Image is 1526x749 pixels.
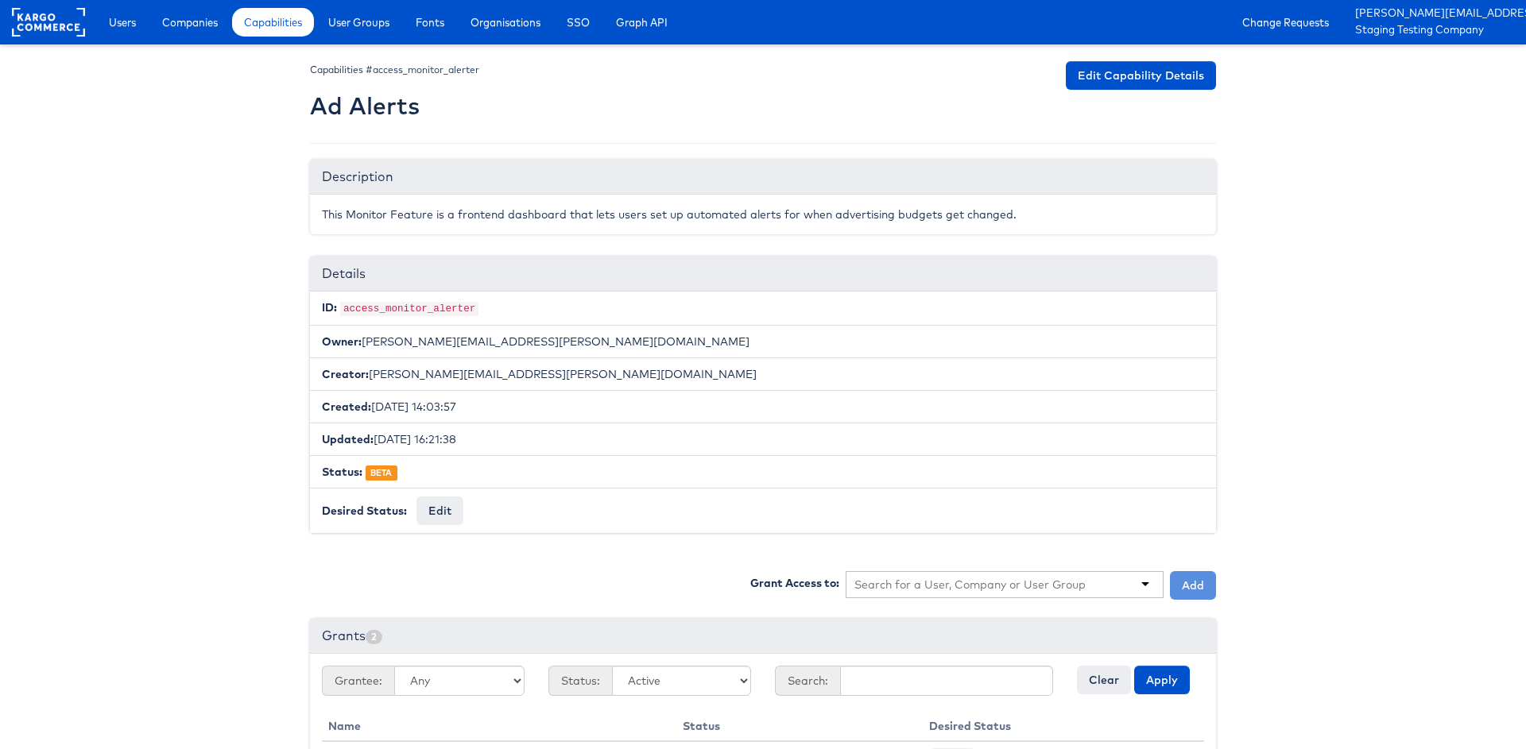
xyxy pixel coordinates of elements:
[548,666,612,696] span: Status:
[322,300,337,315] b: ID:
[109,14,136,30] span: Users
[340,302,478,316] code: access_monitor_alerter
[775,666,840,696] span: Search:
[322,400,371,414] b: Created:
[616,14,668,30] span: Graph API
[322,432,374,446] b: Updated:
[1077,666,1131,694] button: Clear
[310,93,479,119] h2: Ad Alerts
[604,8,680,37] a: Graph API
[150,8,230,37] a: Companies
[567,14,590,30] span: SSO
[162,14,218,30] span: Companies
[366,465,397,481] span: BETA
[244,14,302,30] span: Capabilities
[322,367,369,381] b: Creator:
[1230,8,1341,37] a: Change Requests
[366,630,382,644] span: 2
[310,160,1216,195] div: Description
[310,390,1216,423] li: [DATE] 14:03:57
[1134,666,1190,694] button: Apply
[416,496,463,525] button: Edit
[322,334,362,349] b: Owner:
[310,423,1216,456] li: [DATE] 16:21:38
[328,14,389,30] span: User Groups
[322,712,676,741] th: Name
[232,8,314,37] a: Capabilities
[750,575,839,591] label: Grant Access to:
[471,14,540,30] span: Organisations
[1355,6,1514,22] a: [PERSON_NAME][EMAIL_ADDRESS][PERSON_NAME][DOMAIN_NAME]
[310,357,1216,391] li: [PERSON_NAME][EMAIL_ADDRESS][PERSON_NAME][DOMAIN_NAME]
[1066,61,1216,90] a: Edit Capability Details
[459,8,552,37] a: Organisations
[322,465,362,479] b: Status:
[310,195,1216,234] div: This Monitor Feature is a frontend dashboard that lets users set up automated alerts for when adv...
[1355,22,1514,39] a: Staging Testing Company
[310,257,1216,291] div: Details
[1170,571,1216,600] button: Add
[97,8,148,37] a: Users
[854,577,1086,593] input: Search for a User, Company or User Group
[310,619,1216,654] div: Grants
[416,14,444,30] span: Fonts
[923,712,1204,741] th: Desired Status
[404,8,456,37] a: Fonts
[310,64,479,75] small: Capabilities #access_monitor_alerter
[322,504,407,518] b: Desired Status:
[310,325,1216,358] li: [PERSON_NAME][EMAIL_ADDRESS][PERSON_NAME][DOMAIN_NAME]
[555,8,602,37] a: SSO
[316,8,401,37] a: User Groups
[322,666,394,696] span: Grantee:
[676,712,922,741] th: Status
